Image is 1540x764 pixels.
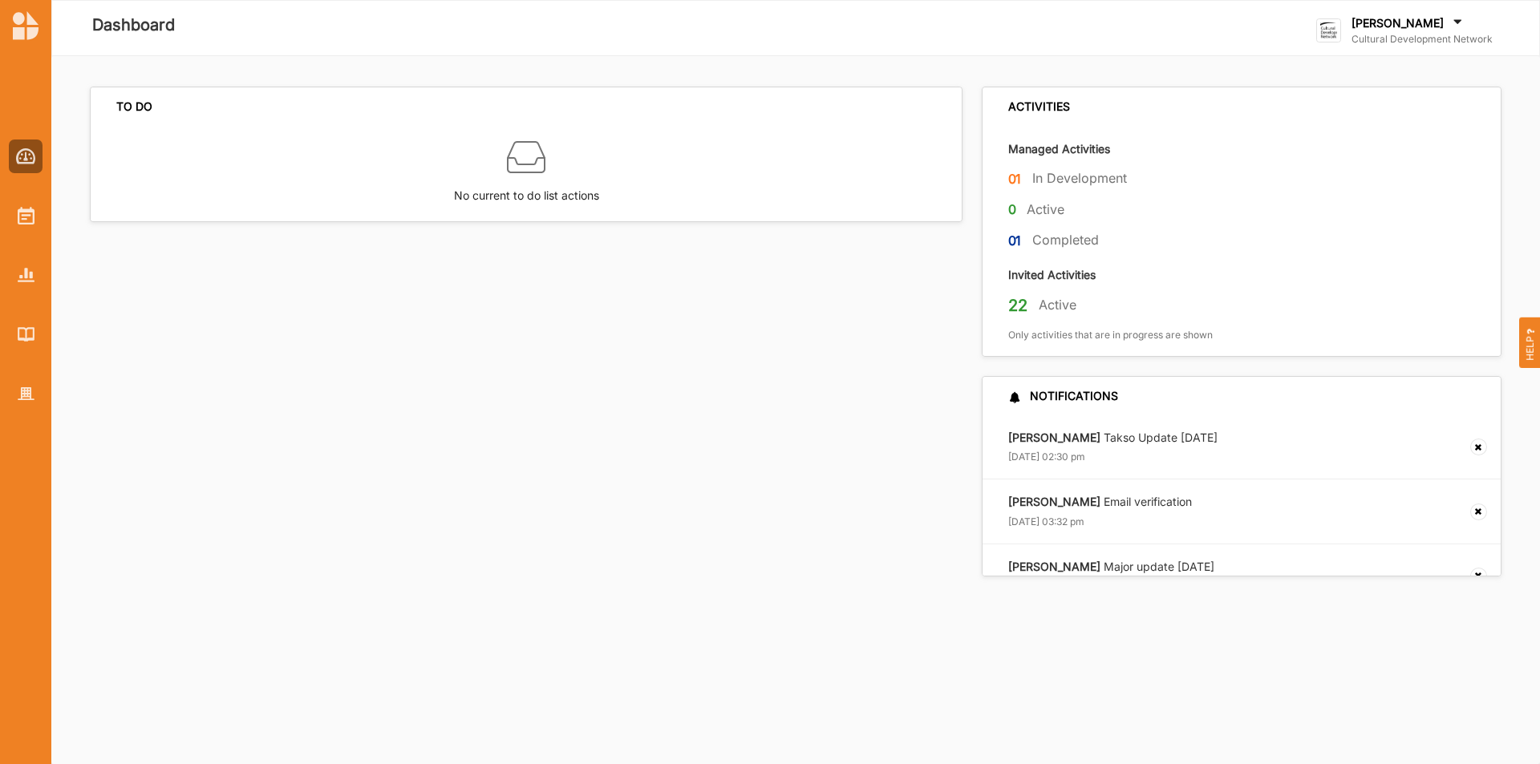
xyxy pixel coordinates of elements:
label: 01 [1008,231,1022,251]
label: [DATE] 02:30 pm [1008,451,1085,463]
label: Major update [DATE] [1008,560,1214,574]
label: No current to do list actions [454,176,599,204]
img: Reports [18,268,34,281]
label: Active [1027,201,1064,218]
img: logo [13,11,38,40]
label: Managed Activities [1008,141,1110,156]
div: ACTIVITIES [1008,99,1070,114]
a: Reports [9,258,43,292]
a: Dashboard [9,139,43,173]
img: logo [1316,18,1341,43]
img: Organisation [18,387,34,401]
label: Takso Update [DATE] [1008,431,1218,445]
strong: [PERSON_NAME] [1008,560,1100,573]
label: 0 [1008,200,1016,220]
label: Only activities that are in progress are shown [1008,329,1213,342]
strong: [PERSON_NAME] [1008,431,1100,444]
label: Completed [1032,232,1099,249]
label: [PERSON_NAME] [1352,16,1444,30]
label: Active [1039,297,1076,313]
label: Email verification [1008,495,1192,509]
strong: [PERSON_NAME] [1008,495,1100,508]
label: Cultural Development Network [1352,33,1493,46]
img: Library [18,327,34,341]
img: box [507,138,545,176]
a: Library [9,317,43,351]
label: Dashboard [92,12,175,38]
label: [DATE] 03:32 pm [1008,515,1084,528]
div: TO DO [116,99,152,114]
label: Invited Activities [1008,267,1096,282]
label: 01 [1008,169,1022,189]
a: Activities [9,199,43,232]
img: Dashboard [16,148,36,164]
label: 22 [1008,295,1027,316]
label: In Development [1032,170,1127,187]
div: NOTIFICATIONS [1008,389,1118,403]
a: Organisation [9,377,43,410]
img: Activities [18,207,34,224]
